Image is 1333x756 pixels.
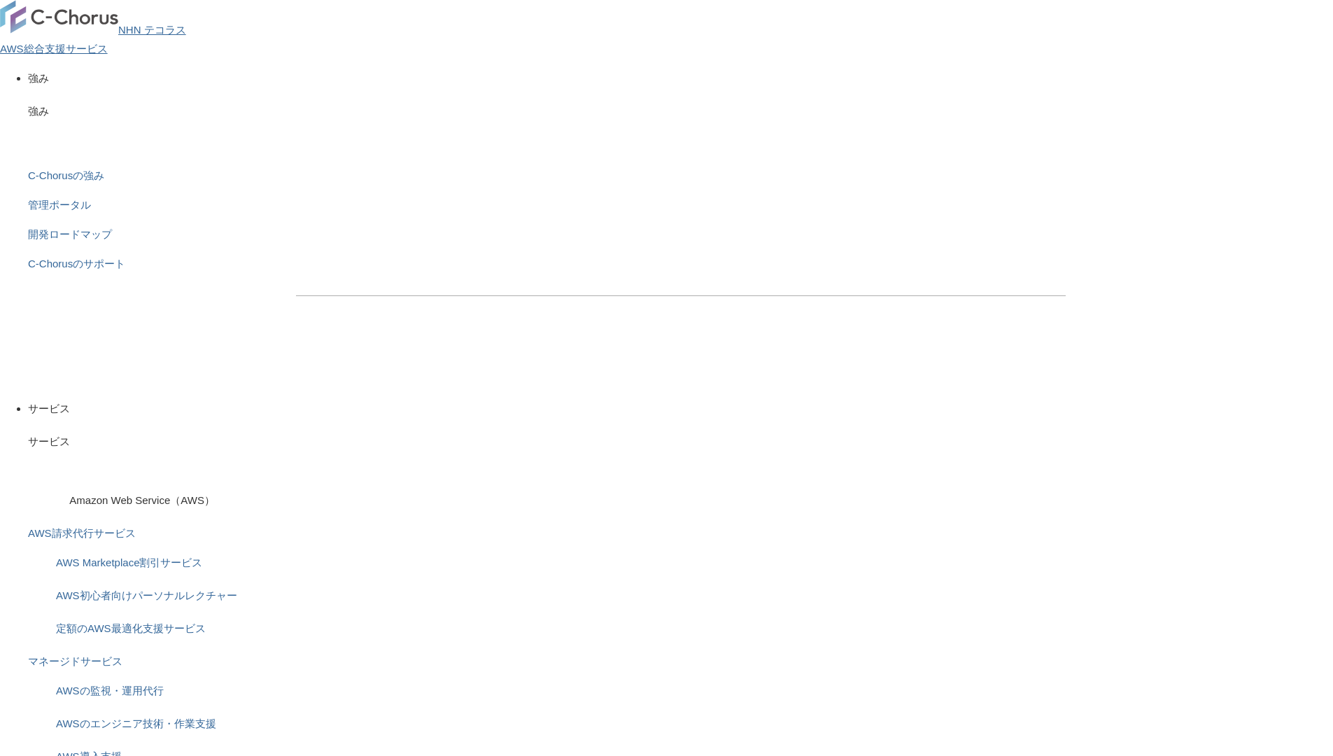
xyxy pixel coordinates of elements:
[28,432,1333,451] p: サービス
[28,169,104,181] a: C-Chorusの強み
[56,556,202,568] a: AWS Marketplace割引サービス
[449,318,674,353] a: 資料を請求する
[56,685,164,696] a: AWSの監視・運用代行
[28,101,1333,120] p: 強み
[56,589,237,601] a: AWS初心者向けパーソナルレクチャー
[28,399,1333,418] p: サービス
[28,69,1333,87] p: 強み
[28,655,122,667] a: マネージドサービス
[28,228,112,240] a: 開発ロードマップ
[56,622,206,634] a: 定額のAWS最適化支援サービス
[28,199,91,211] a: 管理ポータル
[28,527,136,539] a: AWS請求代行サービス
[56,717,216,729] a: AWSのエンジニア技術・作業支援
[688,318,913,353] a: まずは相談する
[28,465,67,504] img: Amazon Web Service（AWS）
[69,494,215,506] span: Amazon Web Service（AWS）
[28,258,125,269] a: C-Chorusのサポート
